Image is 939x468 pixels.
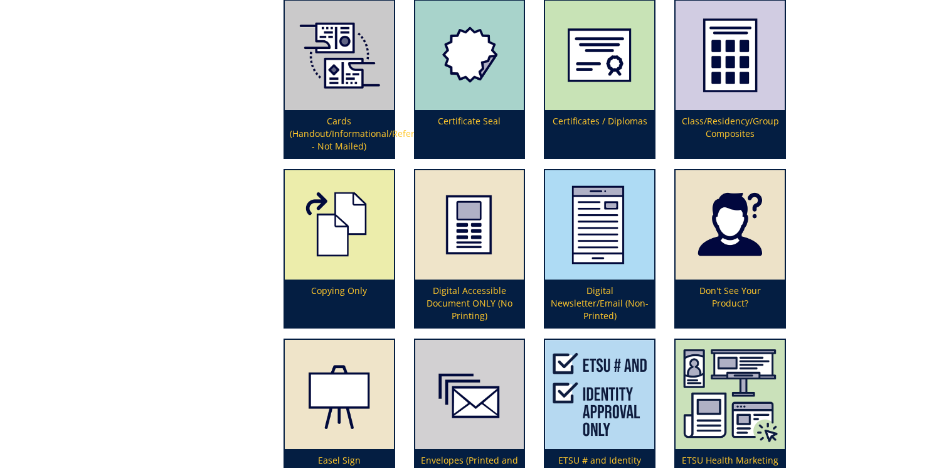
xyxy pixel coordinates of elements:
[285,340,394,449] img: easel-sign-5948317bbd7738.25572313.png
[545,1,654,158] a: Certificates / Diplomas
[415,340,524,449] img: envelopes-(bulk-order)-594831b101c519.91017228.png
[676,280,785,327] p: Don't See Your Product?
[545,1,654,110] img: certificates--diplomas-5a05f869a6b240.56065883.png
[415,1,524,158] a: Certificate Seal
[545,280,654,327] p: Digital Newsletter/Email (Non-Printed)
[285,1,394,110] img: index%20reference%20card%20art-5b7c246b46b985.83964793.png
[415,280,524,327] p: Digital Accessible Document ONLY (No Printing)
[676,170,785,327] a: Don't See Your Product?
[545,110,654,158] p: Certificates / Diplomas
[415,170,524,280] img: eflyer-59838ae8965085.60431837.png
[545,170,654,327] a: Digital Newsletter/Email (Non-Printed)
[285,110,394,158] p: Cards (Handout/Informational/Reference - Not Mailed)
[676,1,785,158] a: Class/Residency/Group Composites
[545,340,654,449] img: etsu%20assignment-617843c1f3e4b8.13589178.png
[415,170,524,327] a: Digital Accessible Document ONLY (No Printing)
[676,340,785,449] img: clinic%20project-6078417515ab93.06286557.png
[676,170,785,280] img: dont%20see-5aa6baf09686e9.98073190.png
[676,110,785,158] p: Class/Residency/Group Composites
[676,1,785,110] img: class-composites-59482f17003723.28248747.png
[545,170,654,280] img: digital-newsletter-594830bb2b9201.48727129.png
[285,170,394,280] img: copying-5a0f03feb07059.94806612.png
[285,280,394,327] p: Copying Only
[415,1,524,110] img: certificateseal-5a9714020dc3f7.12157616.png
[285,170,394,327] a: Copying Only
[415,110,524,158] p: Certificate Seal
[285,1,394,158] a: Cards (Handout/Informational/Reference - Not Mailed)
